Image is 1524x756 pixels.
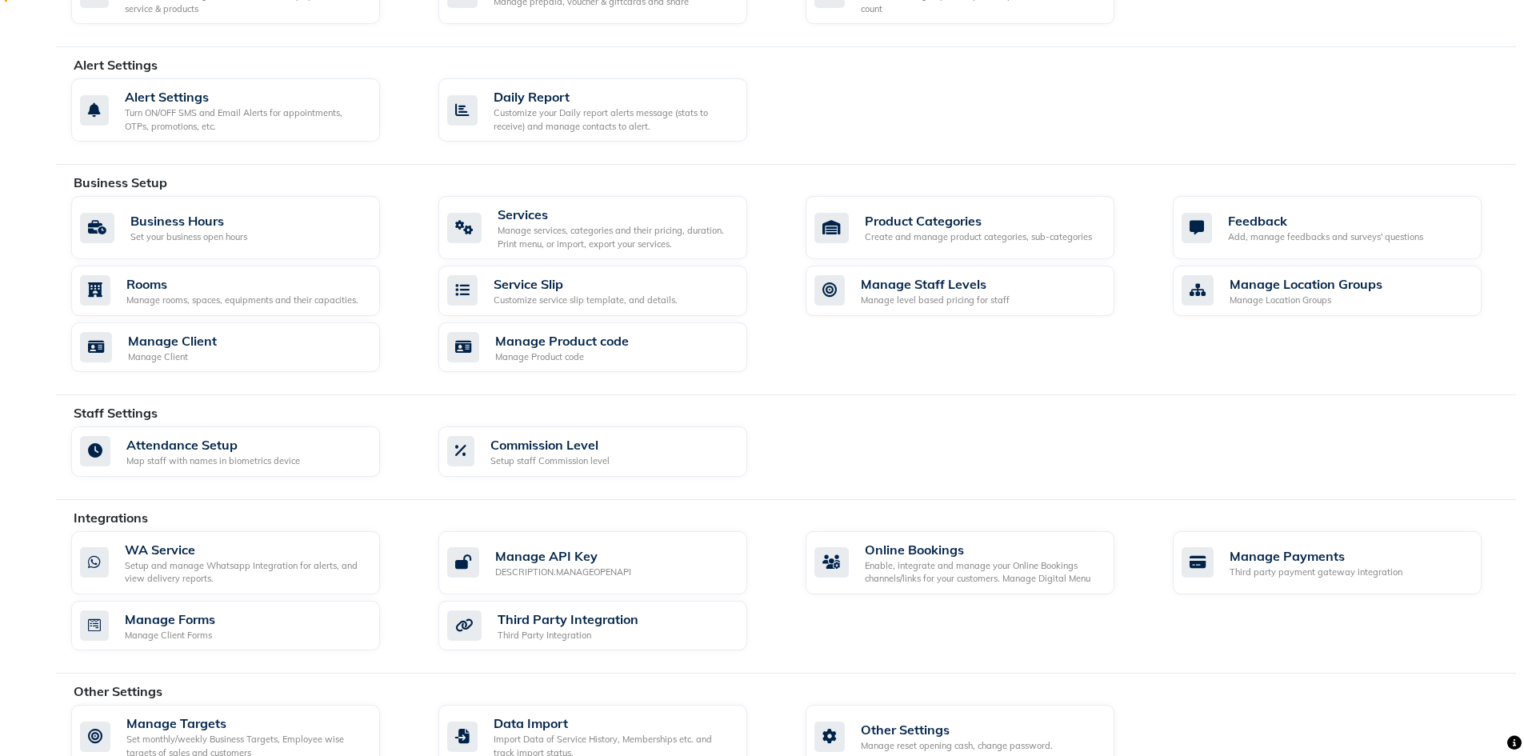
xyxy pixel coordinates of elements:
a: Manage PaymentsThird party payment gateway integration [1173,531,1516,594]
div: Setup and manage Whatsapp Integration for alerts, and view delivery reports. [125,559,367,586]
div: Manage Location Groups [1230,294,1382,307]
div: WA Service [125,540,367,559]
a: Product CategoriesCreate and manage product categories, sub-categories [806,196,1149,259]
div: Manage Client [128,350,217,364]
div: Rooms [126,274,358,294]
div: Manage reset opening cash, change password. [861,739,1053,753]
div: Data Import [494,714,734,733]
div: Business Hours [130,211,247,230]
div: Attendance Setup [126,435,300,454]
div: Daily Report [494,87,734,106]
div: Product Categories [865,211,1092,230]
a: Attendance SetupMap staff with names in biometrics device [71,426,414,477]
div: Manage Forms [125,610,215,629]
div: Customize your Daily report alerts message (stats to receive) and manage contacts to alert. [494,106,734,133]
div: Enable, integrate and manage your Online Bookings channels/links for your customers. Manage Digit... [865,559,1102,586]
div: Map staff with names in biometrics device [126,454,300,468]
div: Manage Client Forms [125,629,215,642]
div: Manage Payments [1230,546,1402,566]
div: Services [498,205,734,224]
a: WA ServiceSetup and manage Whatsapp Integration for alerts, and view delivery reports. [71,531,414,594]
div: Manage Staff Levels [861,274,1010,294]
a: Daily ReportCustomize your Daily report alerts message (stats to receive) and manage contacts to ... [438,78,782,142]
a: Manage Location GroupsManage Location Groups [1173,266,1516,316]
div: Manage Targets [126,714,367,733]
div: Setup staff Commission level [490,454,610,468]
div: Manage API Key [495,546,631,566]
div: Create and manage product categories, sub-categories [865,230,1092,244]
div: Manage Client [128,331,217,350]
a: Third Party IntegrationThird Party Integration [438,601,782,651]
a: Manage API KeyDESCRIPTION.MANAGEOPENAPI [438,531,782,594]
a: FeedbackAdd, manage feedbacks and surveys' questions [1173,196,1516,259]
a: RoomsManage rooms, spaces, equipments and their capacities. [71,266,414,316]
div: Third party payment gateway integration [1230,566,1402,579]
div: Online Bookings [865,540,1102,559]
div: Commission Level [490,435,610,454]
a: Alert SettingsTurn ON/OFF SMS and Email Alerts for appointments, OTPs, promotions, etc. [71,78,414,142]
div: Service Slip [494,274,678,294]
div: Manage services, categories and their pricing, duration. Print menu, or import, export your servi... [498,224,734,250]
a: Manage Product codeManage Product code [438,322,782,373]
div: Set your business open hours [130,230,247,244]
div: DESCRIPTION.MANAGEOPENAPI [495,566,631,579]
a: Manage ClientManage Client [71,322,414,373]
div: Third Party Integration [498,610,638,629]
a: Manage Staff LevelsManage level based pricing for staff [806,266,1149,316]
div: Manage level based pricing for staff [861,294,1010,307]
a: Service SlipCustomize service slip template, and details. [438,266,782,316]
div: Alert Settings [125,87,367,106]
div: Other Settings [861,720,1053,739]
div: Third Party Integration [498,629,638,642]
a: ServicesManage services, categories and their pricing, duration. Print menu, or import, export yo... [438,196,782,259]
div: Add, manage feedbacks and surveys' questions [1228,230,1423,244]
a: Online BookingsEnable, integrate and manage your Online Bookings channels/links for your customer... [806,531,1149,594]
div: Manage rooms, spaces, equipments and their capacities. [126,294,358,307]
div: Manage Location Groups [1230,274,1382,294]
div: Manage Product code [495,350,629,364]
div: Manage Product code [495,331,629,350]
a: Manage FormsManage Client Forms [71,601,414,651]
div: Feedback [1228,211,1423,230]
a: Business HoursSet your business open hours [71,196,414,259]
a: Commission LevelSetup staff Commission level [438,426,782,477]
div: Customize service slip template, and details. [494,294,678,307]
div: Turn ON/OFF SMS and Email Alerts for appointments, OTPs, promotions, etc. [125,106,367,133]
